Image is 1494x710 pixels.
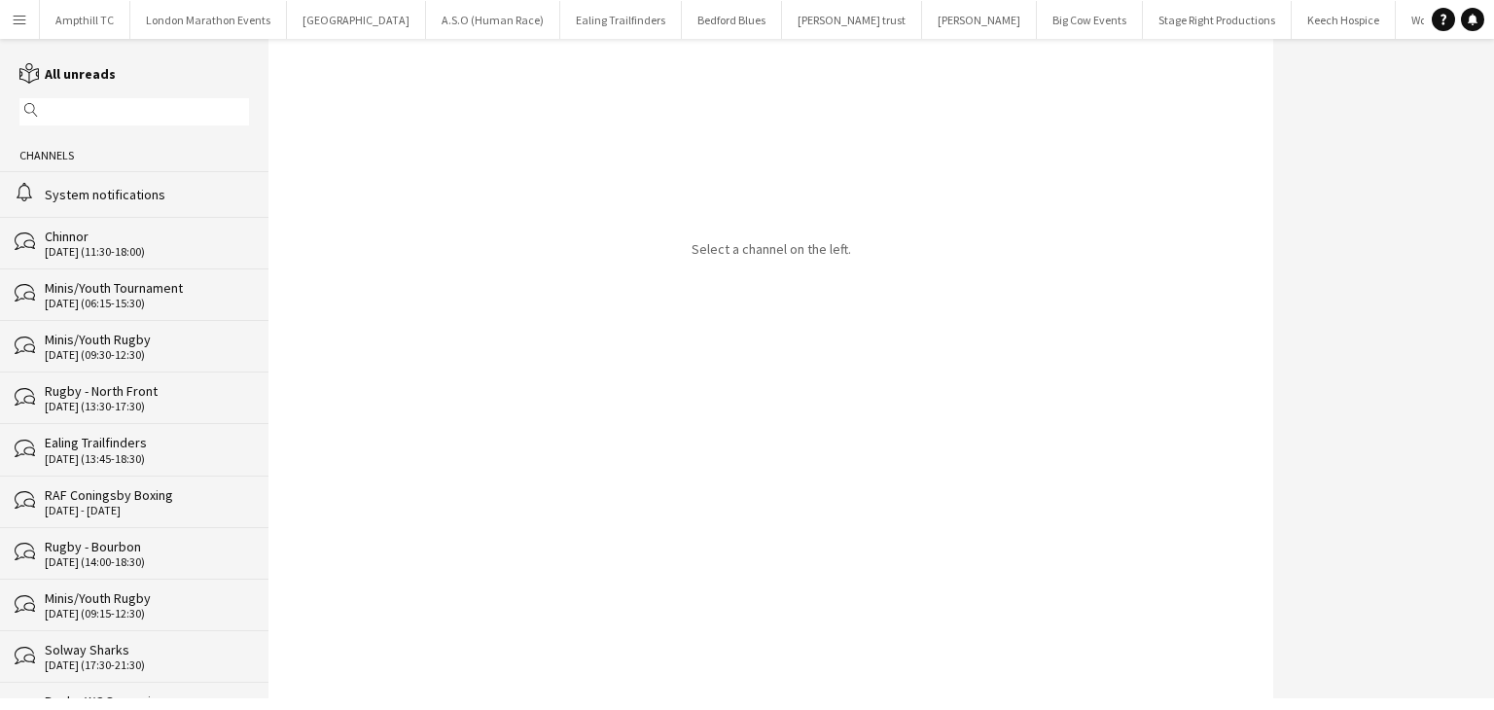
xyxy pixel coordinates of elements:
[45,486,249,504] div: RAF Coningsby Boxing
[45,538,249,555] div: Rugby - Bourbon
[45,186,249,203] div: System notifications
[1396,1,1475,39] button: Wolf Runs
[45,658,249,672] div: [DATE] (17:30-21:30)
[45,297,249,310] div: [DATE] (06:15-15:30)
[45,245,249,259] div: [DATE] (11:30-18:00)
[45,434,249,451] div: Ealing Trailfinders
[45,452,249,466] div: [DATE] (13:45-18:30)
[692,240,851,258] p: Select a channel on the left.
[45,555,249,569] div: [DATE] (14:00-18:30)
[45,504,249,517] div: [DATE] - [DATE]
[45,331,249,348] div: Minis/Youth Rugby
[45,641,249,658] div: Solway Sharks
[45,589,249,607] div: Minis/Youth Rugby
[782,1,922,39] button: [PERSON_NAME] trust
[45,382,249,400] div: Rugby - North Front
[45,400,249,413] div: [DATE] (13:30-17:30)
[130,1,287,39] button: London Marathon Events
[45,348,249,362] div: [DATE] (09:30-12:30)
[19,65,116,83] a: All unreads
[40,1,130,39] button: Ampthill TC
[45,228,249,245] div: Chinnor
[1143,1,1292,39] button: Stage Right Productions
[426,1,560,39] button: A.S.O (Human Race)
[45,607,249,621] div: [DATE] (09:15-12:30)
[682,1,782,39] button: Bedford Blues
[1037,1,1143,39] button: Big Cow Events
[1292,1,1396,39] button: Keech Hospice
[560,1,682,39] button: Ealing Trailfinders
[922,1,1037,39] button: [PERSON_NAME]
[287,1,426,39] button: [GEOGRAPHIC_DATA]
[45,279,249,297] div: Minis/Youth Tournament
[45,692,249,710] div: Rugby WC Screening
